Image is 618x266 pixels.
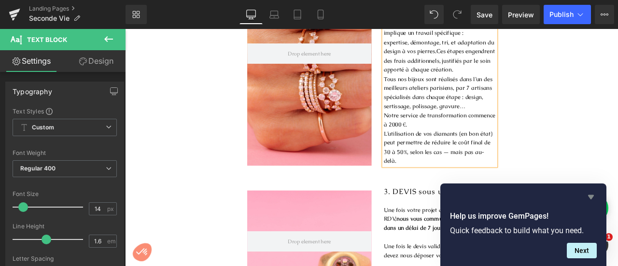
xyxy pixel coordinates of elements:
[448,5,467,24] button: Redo
[107,206,115,212] span: px
[65,50,127,72] a: Design
[307,187,425,198] span: 3. DEVIS sous une semaine
[29,14,70,22] span: Seconde Vie
[605,233,613,241] span: 1
[595,5,614,24] button: More
[13,82,52,96] div: Typography
[307,118,439,162] p: L’utilisation de vos diamants (en bon état) peut permettre de réduire le coût final de 30 à 50 %,...
[13,255,117,262] div: Letter Spacing
[450,226,597,235] p: Quick feedback to build what you need.
[20,165,56,172] b: Regular 400
[307,209,439,241] p: Une fois votre projet défini lors d'un RDV, .
[424,5,444,24] button: Undo
[502,5,540,24] a: Preview
[13,107,117,115] div: Text Styles
[307,22,438,52] span: Ces étapes engendrent des frais additionnels, justifiés par le soin apporté à chaque création.
[239,5,263,24] a: Desktop
[450,191,597,258] div: Help us improve GemPages!
[126,5,147,24] a: New Library
[309,5,332,24] a: Mobile
[544,5,591,24] button: Publish
[307,220,427,239] span: nous vous communiquons un devis dans un délai de 7 jours ouvrés
[477,10,492,20] span: Save
[29,5,126,13] a: Landing Pages
[567,243,597,258] button: Next question
[307,98,439,117] span: Notre service de transformation commence à 2000 €.
[27,36,67,43] span: Text Block
[307,55,435,96] span: Tous nos bijoux sont réalisés dans l’un des meilleurs ateliers parisiens, par 7 artisans spéciali...
[508,10,534,20] span: Preview
[263,5,286,24] a: Laptop
[286,5,309,24] a: Tablet
[549,11,574,18] span: Publish
[585,191,597,203] button: Hide survey
[13,223,117,230] div: Line Height
[13,150,117,156] div: Font Weight
[307,10,439,54] p: expertise, démontage, tri, et adaptation du design à vos pierres.
[450,210,597,222] h2: Help us improve GemPages!
[107,238,115,244] span: em
[32,124,54,132] b: Custom
[13,191,117,197] div: Font Size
